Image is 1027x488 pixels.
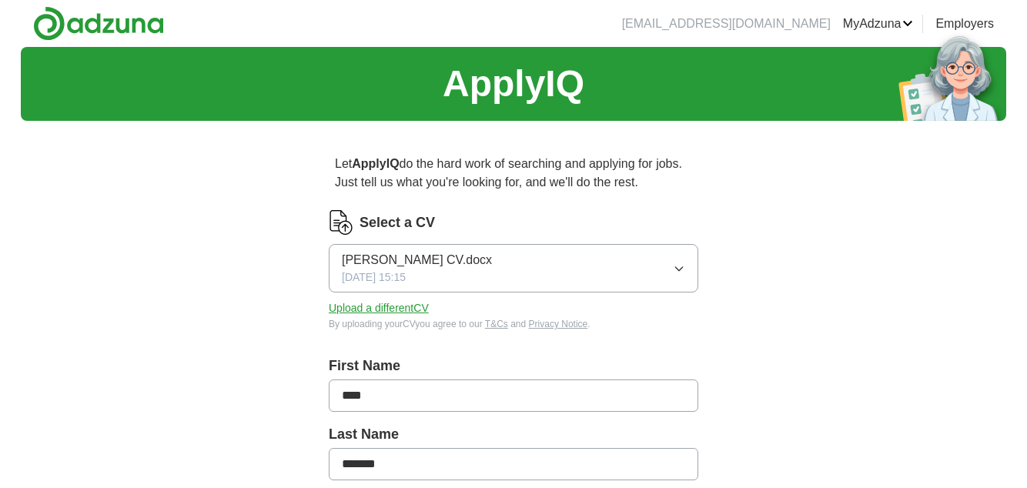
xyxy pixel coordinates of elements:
a: T&Cs [485,319,508,329]
p: Let do the hard work of searching and applying for jobs. Just tell us what you're looking for, an... [329,149,698,198]
button: Upload a differentCV [329,300,429,316]
a: Employers [935,15,994,33]
label: Select a CV [360,212,435,233]
img: Adzuna logo [33,6,164,41]
span: [DATE] 15:15 [342,269,406,286]
label: First Name [329,356,698,376]
a: MyAdzuna [843,15,914,33]
div: By uploading your CV you agree to our and . [329,317,698,331]
strong: ApplyIQ [352,157,399,170]
h1: ApplyIQ [443,56,584,112]
button: [PERSON_NAME] CV.docx[DATE] 15:15 [329,244,698,292]
a: Privacy Notice [529,319,588,329]
span: [PERSON_NAME] CV.docx [342,251,492,269]
li: [EMAIL_ADDRESS][DOMAIN_NAME] [622,15,831,33]
img: CV Icon [329,210,353,235]
label: Last Name [329,424,698,445]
